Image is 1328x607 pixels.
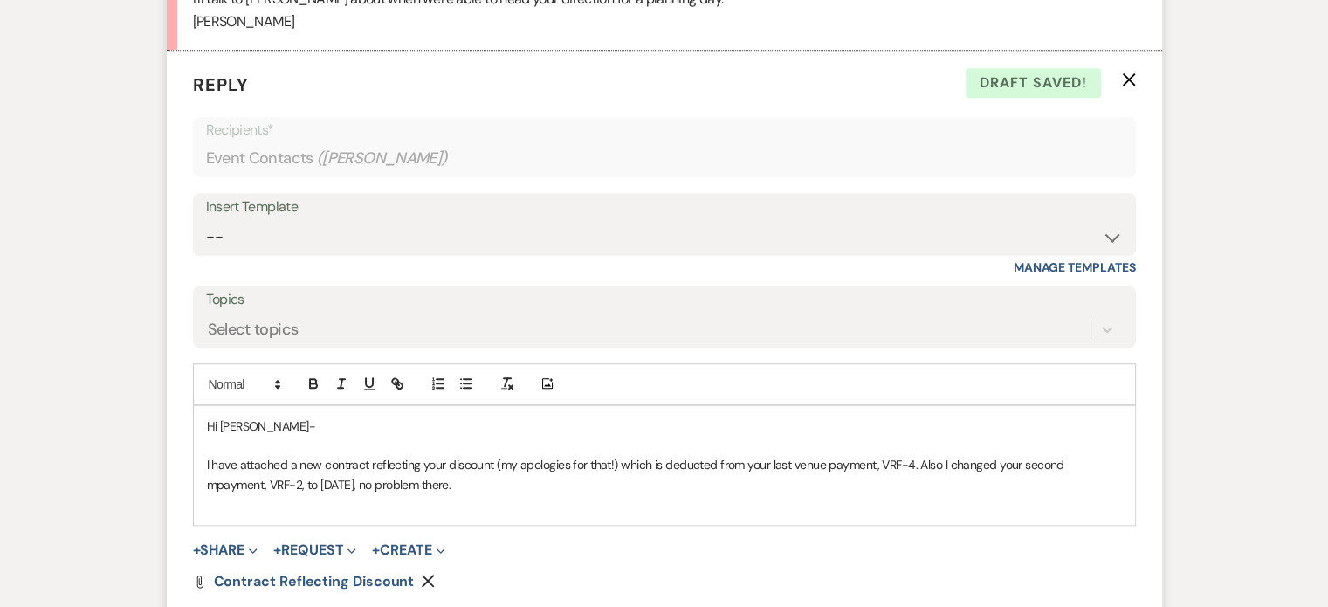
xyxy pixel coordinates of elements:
span: contract reflecting discount [214,572,415,590]
p: Hi [PERSON_NAME]- [207,417,1122,436]
span: Draft saved! [966,68,1101,98]
button: Request [273,543,356,557]
button: Share [193,543,258,557]
label: Topics [206,287,1123,313]
p: I have attached a new contract reflecting your discount (my apologies for that!) which is deducte... [207,455,1122,494]
a: contract reflecting discount [214,575,415,589]
span: ( [PERSON_NAME] ) [317,147,448,170]
span: + [372,543,380,557]
div: Insert Template [206,195,1123,220]
p: Recipients* [206,119,1123,141]
span: Reply [193,73,249,96]
p: [PERSON_NAME] [193,10,1136,33]
span: + [273,543,281,557]
span: + [193,543,201,557]
div: Select topics [208,317,299,341]
button: Create [372,543,444,557]
a: Manage Templates [1014,259,1136,275]
div: Event Contacts [206,141,1123,176]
